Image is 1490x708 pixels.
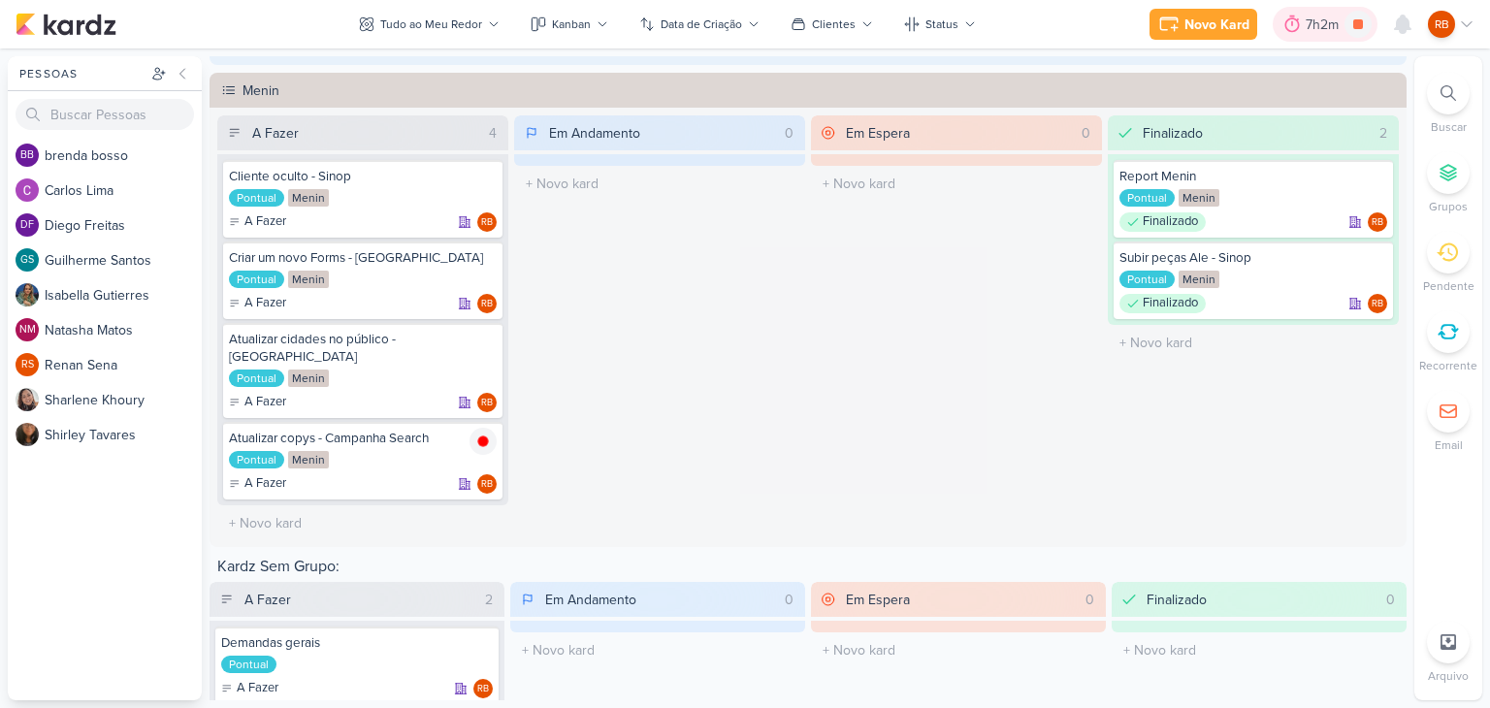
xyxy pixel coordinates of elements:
div: Responsável: Rogerio Bispo [1368,212,1387,232]
p: A Fazer [244,393,286,412]
input: + Novo kard [815,170,1098,198]
div: Atualizar cidades no público - Verona [229,331,497,366]
div: S h a r l e n e K h o u r y [45,390,202,410]
div: Responsável: Rogerio Bispo [477,393,497,412]
p: Arquivo [1428,667,1469,685]
div: A Fazer [229,294,286,313]
p: bb [20,150,34,161]
input: + Novo kard [518,170,801,198]
div: Rogerio Bispo [473,679,493,698]
p: RB [477,685,489,694]
div: Menin [288,451,329,468]
div: Pessoas [16,65,147,82]
div: A Fazer [229,474,286,494]
img: kardz.app [16,13,116,36]
div: Pontual [1119,189,1175,207]
p: DF [20,220,34,231]
div: 4 [481,123,504,144]
div: I s a b e l l a G u t i e r r e s [45,285,202,306]
div: Rogerio Bispo [477,474,497,494]
input: + Novo kard [514,636,801,664]
p: RS [21,360,34,370]
div: Finalizado [1143,123,1203,144]
div: Pontual [229,189,284,207]
div: 7h2m [1306,15,1344,35]
div: A Fazer [229,393,286,412]
p: A Fazer [237,679,278,698]
div: Report Menin [1119,168,1387,185]
div: Demandas gerais [221,634,493,652]
p: A Fazer [244,294,286,313]
div: C a r l o s L i m a [45,180,202,201]
p: Finalizado [1143,294,1198,313]
div: Pontual [229,271,284,288]
p: Buscar [1431,118,1467,136]
p: Finalizado [1143,212,1198,232]
div: Atualizar copys - Campanha Search [229,430,497,447]
p: NM [19,325,36,336]
p: Email [1435,436,1463,454]
p: RB [481,399,493,408]
div: Menin [288,370,329,387]
div: A Fazer [252,123,299,144]
p: Grupos [1429,198,1468,215]
div: 0 [777,590,801,610]
div: b r e n d a b o s s o [45,145,202,166]
div: Em Andamento [549,123,640,144]
div: D i e g o F r e i t a s [45,215,202,236]
div: Criar um novo Forms - Verona [229,249,497,267]
div: Finalizado [1147,590,1207,610]
input: + Novo kard [815,636,1102,664]
div: brenda bosso [16,144,39,167]
div: Menin [288,271,329,288]
div: Subir peças Ale - Sinop [1119,249,1387,267]
div: Menin [1179,189,1219,207]
div: Kardz Sem Grupo: [210,555,1407,582]
p: Recorrente [1419,357,1477,374]
div: Menin [243,80,1401,101]
div: Pontual [221,656,276,673]
div: G u i l h e r m e S a n t o s [45,250,202,271]
img: Shirley Tavares [16,423,39,446]
p: RB [481,218,493,228]
div: Novo Kard [1184,15,1249,35]
div: Responsável: Rogerio Bispo [473,679,493,698]
p: GS [20,255,34,266]
div: Renan Sena [16,353,39,376]
div: S h i r l e y T a v a r e s [45,425,202,445]
div: 0 [777,123,801,144]
img: Carlos Lima [16,178,39,202]
p: RB [1372,300,1383,309]
div: Guilherme Santos [16,248,39,272]
div: 0 [1378,590,1403,610]
div: Rogerio Bispo [477,393,497,412]
div: A Fazer [244,590,291,610]
div: A Fazer [221,679,278,698]
div: R e n a n S e n a [45,355,202,375]
input: Buscar Pessoas [16,99,194,130]
div: 2 [1372,123,1395,144]
div: Em Andamento [545,590,636,610]
div: Rogerio Bispo [1428,11,1455,38]
img: Isabella Gutierres [16,283,39,306]
div: A Fazer [229,212,286,232]
div: Pontual [229,370,284,387]
div: Natasha Matos [16,318,39,341]
div: Responsável: Rogerio Bispo [1368,294,1387,313]
p: RB [1372,218,1383,228]
div: 2 [477,590,501,610]
div: Em Espera [846,590,910,610]
input: + Novo kard [221,509,504,537]
div: Cliente oculto - Sinop [229,168,497,185]
p: A Fazer [244,212,286,232]
div: N a t a s h a M a t o s [45,320,202,340]
p: RB [481,300,493,309]
div: Pontual [1119,271,1175,288]
div: Menin [288,189,329,207]
li: Ctrl + F [1414,72,1482,136]
div: Rogerio Bispo [477,212,497,232]
div: Responsável: Rogerio Bispo [477,294,497,313]
input: + Novo kard [1112,329,1395,357]
div: Rogerio Bispo [477,294,497,313]
div: 0 [1074,123,1098,144]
